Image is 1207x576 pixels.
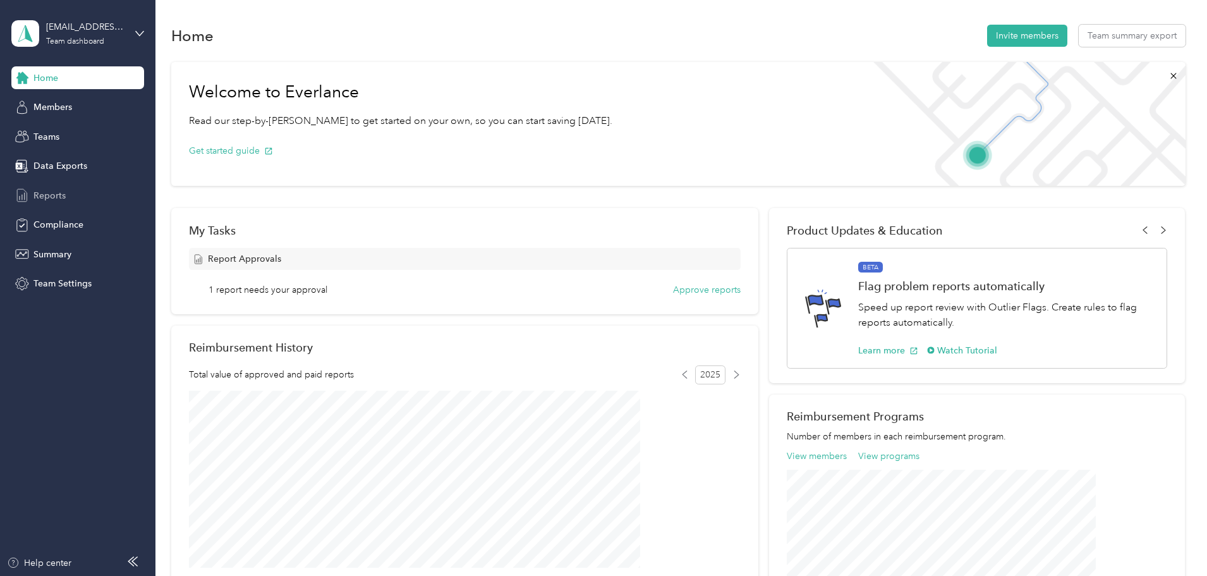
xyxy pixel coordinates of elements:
[189,144,273,157] button: Get started guide
[33,189,66,202] span: Reports
[46,20,125,34] div: [EMAIL_ADDRESS][DOMAIN_NAME]
[171,29,214,42] h1: Home
[858,300,1153,331] p: Speed up report review with Outlier Flags. Create rules to flag reports automatically.
[33,277,92,290] span: Team Settings
[33,159,87,173] span: Data Exports
[673,283,741,297] button: Approve reports
[33,218,83,231] span: Compliance
[7,556,71,570] button: Help center
[33,248,71,261] span: Summary
[33,101,72,114] span: Members
[858,450,919,463] button: View programs
[208,252,281,266] span: Report Approvals
[787,450,847,463] button: View members
[858,279,1153,293] h1: Flag problem reports automatically
[33,71,58,85] span: Home
[1079,25,1186,47] button: Team summary export
[33,130,59,144] span: Teams
[927,344,997,357] button: Watch Tutorial
[189,224,741,237] div: My Tasks
[46,38,104,46] div: Team dashboard
[209,283,327,297] span: 1 report needs your approval
[189,82,612,102] h1: Welcome to Everlance
[189,341,313,354] h2: Reimbursement History
[189,113,612,129] p: Read our step-by-[PERSON_NAME] to get started on your own, so you can start saving [DATE].
[1136,505,1207,576] iframe: Everlance-gr Chat Button Frame
[787,430,1167,443] p: Number of members in each reimbursement program.
[787,224,943,237] span: Product Updates & Education
[987,25,1067,47] button: Invite members
[861,62,1185,186] img: Welcome to everlance
[858,344,918,357] button: Learn more
[787,410,1167,423] h2: Reimbursement Programs
[858,262,883,273] span: BETA
[695,365,725,384] span: 2025
[189,368,354,381] span: Total value of approved and paid reports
